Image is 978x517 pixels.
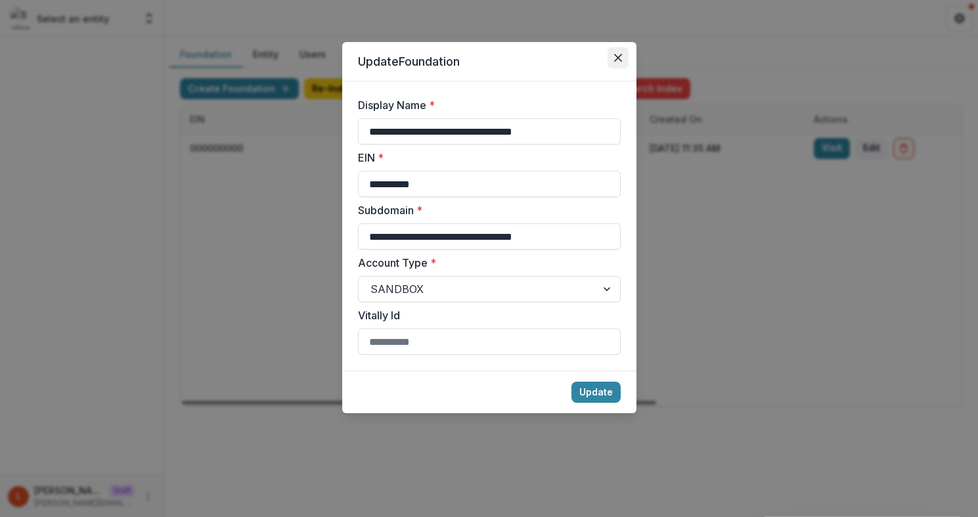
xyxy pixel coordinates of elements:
[358,97,613,113] label: Display Name
[608,47,629,68] button: Close
[571,382,621,403] button: Update
[358,255,613,271] label: Account Type
[342,42,636,81] header: Update Foundation
[358,307,613,323] label: Vitally Id
[358,202,613,218] label: Subdomain
[358,150,613,166] label: EIN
